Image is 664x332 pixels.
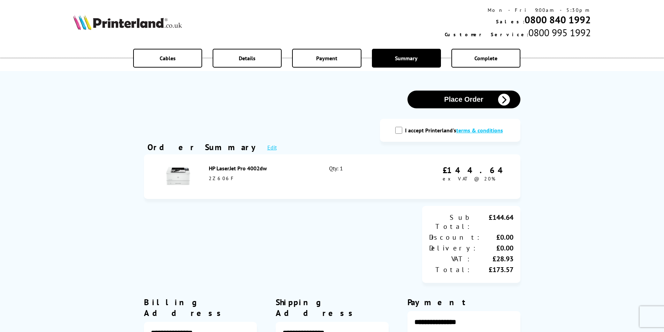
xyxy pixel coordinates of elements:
a: 0800 840 1992 [525,13,591,26]
div: £28.93 [471,254,513,263]
span: 0800 995 1992 [528,26,591,39]
img: Printerland Logo [73,15,182,30]
div: £144.64 [443,165,510,176]
span: ex VAT @ 20% [443,176,495,182]
img: HP LaserJet Pro 4002dw [166,164,190,188]
div: Mon - Fri 9:00am - 5:30pm [445,7,591,13]
div: Payment [407,297,520,308]
div: Total: [429,265,471,274]
div: Billing Address [144,297,257,318]
span: Payment [316,55,337,62]
span: Details [239,55,255,62]
div: Discount: [429,233,481,242]
span: Cables [160,55,176,62]
div: Qty: 1 [329,165,401,188]
div: £144.64 [471,213,513,231]
div: Order Summary [147,142,260,153]
div: Sub Total: [429,213,471,231]
span: Complete [474,55,497,62]
span: Customer Service: [445,31,528,38]
div: Delivery: [429,244,477,253]
div: 2Z606F [209,175,314,182]
div: £0.00 [477,244,513,253]
button: Place Order [407,91,520,108]
a: Edit [267,144,277,151]
div: £173.57 [471,265,513,274]
div: £0.00 [481,233,513,242]
div: Shipping Address [276,297,389,318]
span: Summary [395,55,418,62]
label: I accept Printerland's [405,127,506,134]
div: HP LaserJet Pro 4002dw [209,165,314,172]
div: VAT: [429,254,471,263]
span: Sales: [496,18,525,25]
a: modal_tc [456,127,503,134]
